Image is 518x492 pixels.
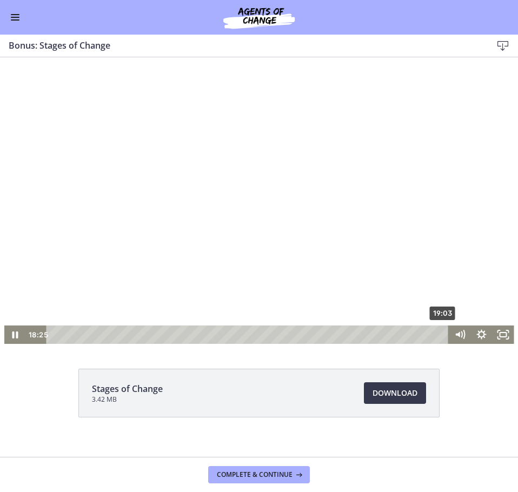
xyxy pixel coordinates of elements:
[471,268,493,287] button: Show settings menu
[364,382,426,404] a: Download
[4,268,26,287] button: Pause
[9,39,475,52] h3: Bonus: Stages of Change
[92,382,163,395] span: Stages of Change
[373,387,417,400] span: Download
[449,268,471,287] button: Mute
[55,268,444,287] div: Playbar
[92,395,163,404] span: 3.42 MB
[208,466,310,483] button: Complete & continue
[493,268,514,287] button: Fullscreen
[217,470,293,479] span: Complete & continue
[194,4,324,30] img: Agents of Change
[9,11,22,24] button: Enable menu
